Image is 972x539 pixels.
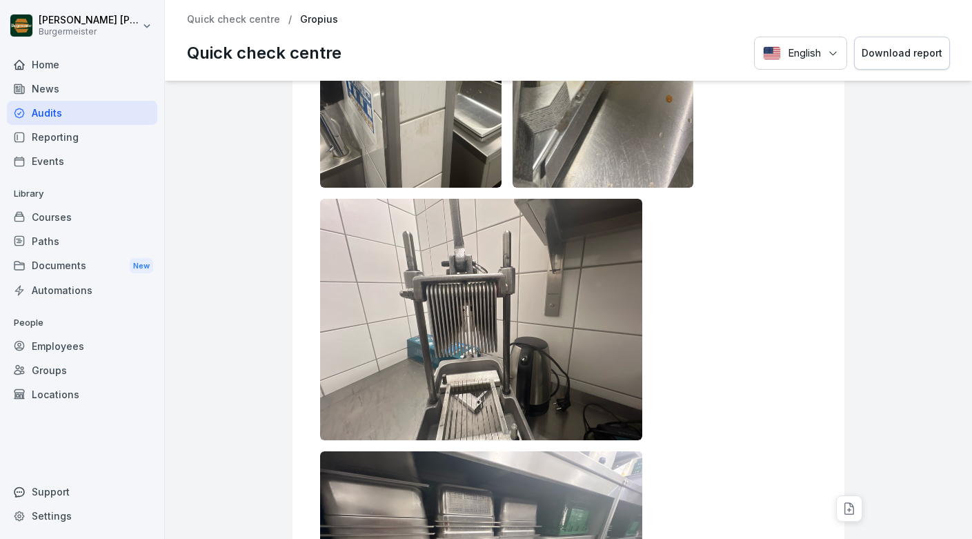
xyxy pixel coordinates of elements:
[7,149,157,173] a: Events
[7,480,157,504] div: Support
[854,37,950,70] button: Download report
[7,504,157,528] a: Settings
[7,77,157,101] a: News
[7,101,157,125] a: Audits
[300,14,338,26] p: Gropius
[320,199,642,440] img: pavgldmq0netvzlf8o27rolv.png
[39,27,139,37] p: Burgermeister
[7,312,157,334] p: People
[862,46,942,61] div: Download report
[7,253,157,279] a: DocumentsNew
[7,382,157,406] a: Locations
[7,125,157,149] a: Reporting
[7,278,157,302] a: Automations
[288,14,292,26] p: /
[763,46,781,60] img: English
[754,37,847,70] button: Language
[7,358,157,382] a: Groups
[7,183,157,205] p: Library
[7,229,157,253] a: Paths
[7,334,157,358] a: Employees
[39,14,139,26] p: [PERSON_NAME] [PERSON_NAME]
[187,41,341,66] p: Quick check centre
[187,14,280,26] a: Quick check centre
[130,258,153,274] div: New
[7,253,157,279] div: Documents
[7,205,157,229] a: Courses
[7,52,157,77] a: Home
[788,46,821,61] p: English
